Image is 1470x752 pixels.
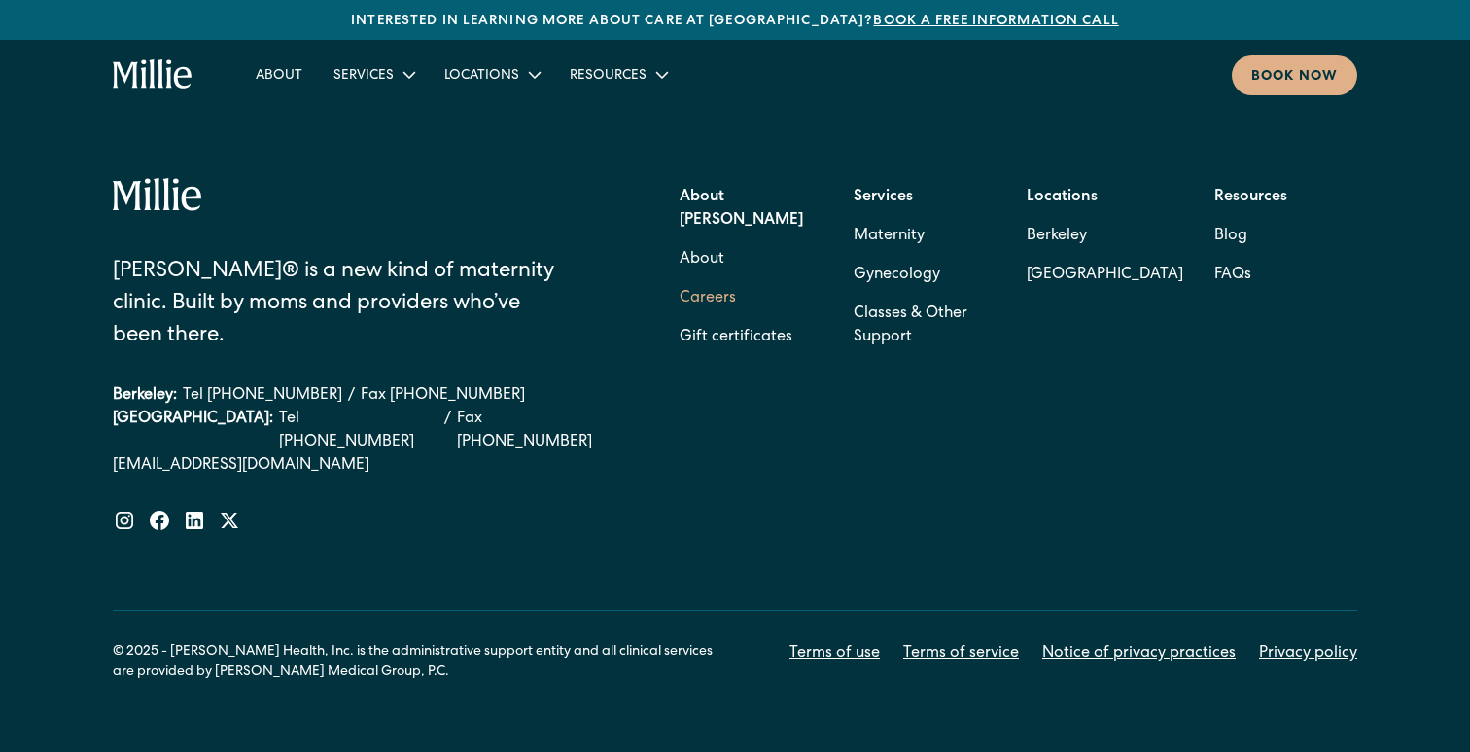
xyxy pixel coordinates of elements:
a: About [680,240,724,279]
a: Fax [PHONE_NUMBER] [457,408,621,454]
div: Resources [570,66,647,87]
a: [EMAIL_ADDRESS][DOMAIN_NAME] [113,454,621,478]
a: Book now [1232,55,1357,95]
a: Gynecology [854,256,940,295]
strong: About [PERSON_NAME] [680,190,803,229]
a: About [240,58,318,90]
div: / [348,384,355,408]
a: Careers [680,279,736,318]
strong: Resources [1214,190,1287,205]
div: Book now [1251,67,1338,88]
a: Blog [1214,217,1247,256]
div: [GEOGRAPHIC_DATA]: [113,408,273,454]
a: Classes & Other Support [854,295,997,357]
a: [GEOGRAPHIC_DATA] [1027,256,1183,295]
strong: Services [854,190,913,205]
div: Services [333,66,394,87]
a: Berkeley [1027,217,1183,256]
a: Privacy policy [1259,642,1357,665]
div: Berkeley: [113,384,177,408]
a: Terms of use [789,642,880,665]
strong: Locations [1027,190,1098,205]
div: Locations [444,66,519,87]
a: Gift certificates [680,318,792,357]
a: Notice of privacy practices [1042,642,1236,665]
a: Fax [PHONE_NUMBER] [361,384,525,408]
a: FAQs [1214,256,1251,295]
div: [PERSON_NAME]® is a new kind of maternity clinic. Built by moms and providers who’ve been there. [113,257,571,353]
a: Terms of service [903,642,1019,665]
a: Maternity [854,217,925,256]
a: Tel [PHONE_NUMBER] [279,408,438,454]
div: / [444,408,451,454]
a: Tel [PHONE_NUMBER] [183,384,342,408]
div: © 2025 - [PERSON_NAME] Health, Inc. is the administrative support entity and all clinical service... [113,642,735,683]
a: Book a free information call [873,15,1118,28]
